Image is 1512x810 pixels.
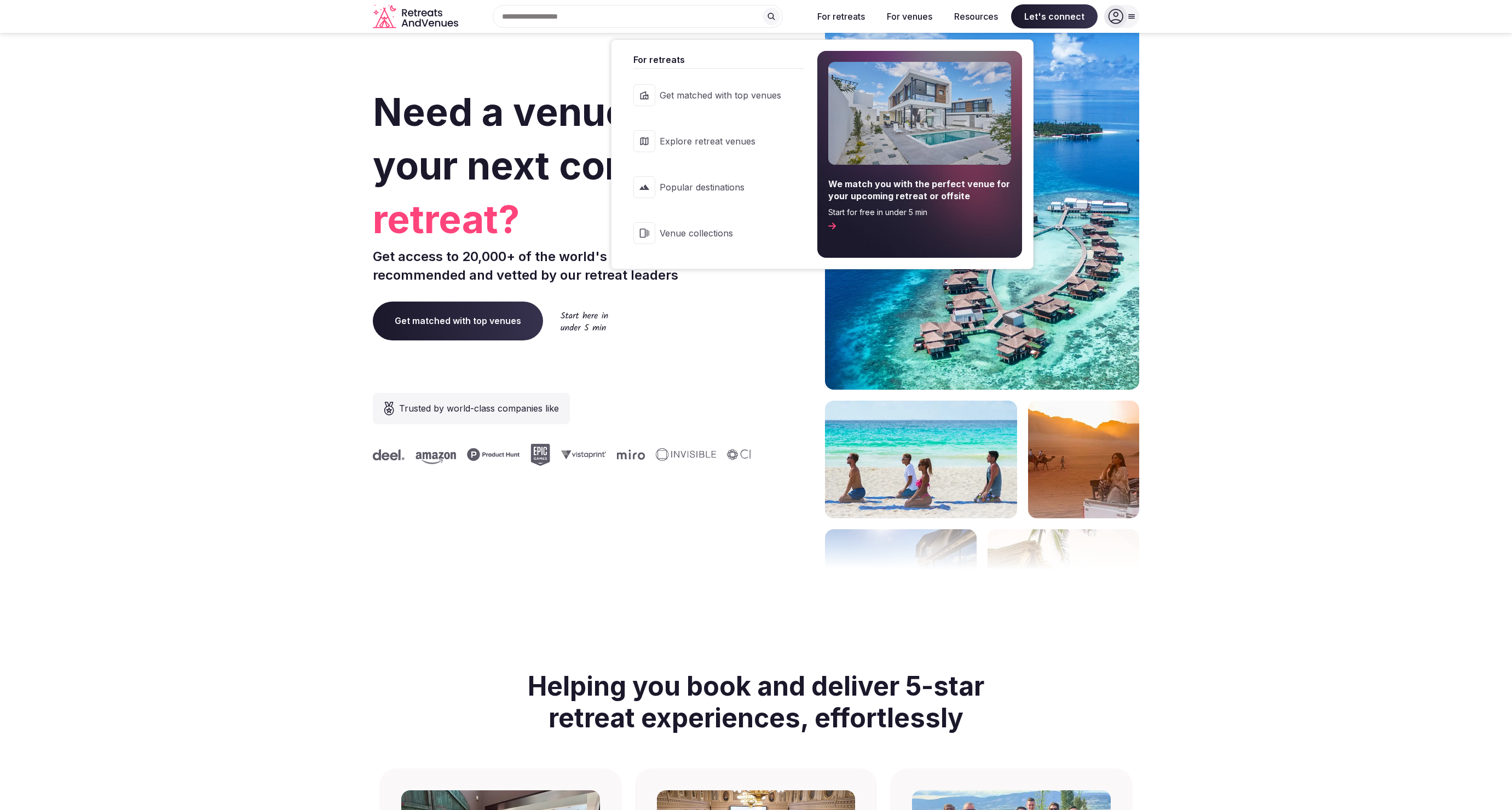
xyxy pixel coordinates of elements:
span: retreat? [373,193,752,246]
a: Visit the homepage [373,4,460,29]
span: We match you with the perfect venue for your upcoming retreat or offsite [828,178,1011,202]
span: Popular destinations [660,181,781,193]
span: Need a venue for your next company [373,89,732,189]
svg: Deel company logo [373,449,405,460]
span: Let's connect [1011,4,1098,28]
svg: Invisible company logo [656,448,716,461]
button: For venues [878,4,941,28]
span: Start for free in under 5 min [828,207,1011,218]
a: We match you with the perfect venue for your upcoming retreat or offsiteStart for free in under 5... [817,51,1022,258]
a: Popular destinations [622,165,804,209]
svg: Vistaprint company logo [561,450,606,459]
span: Get matched with top venues [660,89,781,101]
a: Get matched with top venues [373,302,543,340]
img: Start here in under 5 min [561,311,608,331]
img: woman sitting in back of truck with camels [1028,401,1139,518]
span: Trusted by world-class companies like [399,402,559,415]
svg: Epic Games company logo [530,444,550,466]
p: Get access to 20,000+ of the world's top retreat venues recommended and vetted by our retreat lea... [373,247,752,284]
a: Get matched with top venues [622,73,804,117]
a: Venue collections [622,211,804,255]
span: For retreats [633,53,804,66]
svg: Retreats and Venues company logo [373,4,460,29]
a: Explore retreat venues [622,119,804,163]
svg: Miro company logo [617,449,645,460]
button: Resources [945,4,1007,28]
button: For retreats [809,4,874,28]
img: yoga on tropical beach [825,401,1017,518]
img: For retreats [828,62,1011,165]
span: Explore retreat venues [660,135,781,147]
h2: Helping you book and deliver 5-star retreat experiences, effortlessly [511,657,1001,747]
span: Venue collections [660,227,781,239]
